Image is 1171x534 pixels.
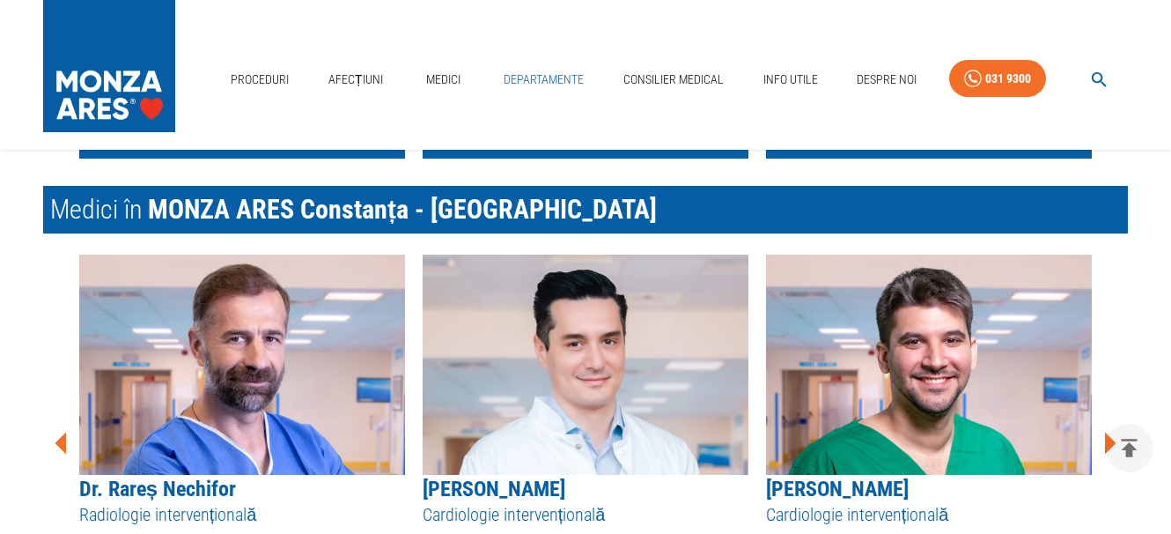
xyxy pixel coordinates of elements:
a: Dr. Rareș Nechifor [79,477,236,501]
img: Dr. Adnan Mustafa [766,255,1092,475]
a: Proceduri [224,62,296,98]
a: Consilier Medical [616,62,731,98]
h5: Cardiologie intervențională [766,503,1092,527]
h2: Medici în [43,186,1128,234]
img: Dr. Rareș Nechifor [79,255,405,475]
h5: Radiologie intervențională [79,503,405,527]
a: 031 9300 [949,60,1046,98]
span: MONZA ARES Constanța - [GEOGRAPHIC_DATA] [148,194,657,225]
a: Departamente [497,62,591,98]
a: [PERSON_NAME] [766,477,909,501]
a: Afecțiuni [321,62,390,98]
button: delete [1105,424,1153,472]
a: [PERSON_NAME] [423,477,565,501]
a: Medici [415,62,471,98]
h5: Cardiologie intervențională [423,503,748,527]
a: Despre Noi [850,62,924,98]
div: 031 9300 [985,68,1031,90]
a: Info Utile [756,62,825,98]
